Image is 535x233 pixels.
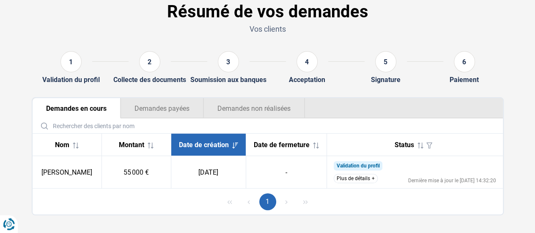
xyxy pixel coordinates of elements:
button: First Page [221,193,238,210]
td: [PERSON_NAME] [33,156,102,189]
div: 2 [139,51,160,72]
input: Rechercher des clients par nom [36,118,499,133]
div: Soumission aux banques [190,76,266,84]
span: Status [395,141,414,149]
button: Page 1 [259,193,276,210]
div: Collecte des documents [113,76,186,84]
div: 1 [60,51,82,72]
span: Date de fermeture [254,141,310,149]
div: 6 [454,51,475,72]
div: 4 [296,51,318,72]
span: Nom [55,141,69,149]
button: Next Page [278,193,295,210]
td: [DATE] [171,156,246,189]
span: Montant [119,141,144,149]
div: Dernière mise à jour le [DATE] 14:32:20 [408,178,496,183]
div: Paiement [450,76,479,84]
div: Signature [371,76,401,84]
td: - [246,156,326,189]
button: Demandes non réalisées [203,98,305,118]
button: Demandes en cours [33,98,121,118]
button: Demandes payées [121,98,203,118]
div: 3 [218,51,239,72]
button: Plus de détails [334,174,378,183]
button: Previous Page [240,193,257,210]
button: Last Page [297,193,314,210]
span: Validation du profil [336,163,379,169]
td: 55 000 € [102,156,171,189]
p: Vos clients [32,24,504,34]
div: 5 [375,51,396,72]
div: Acceptation [289,76,325,84]
h1: Résumé de vos demandes [32,2,504,22]
span: Date de création [179,141,229,149]
div: Validation du profil [42,76,100,84]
